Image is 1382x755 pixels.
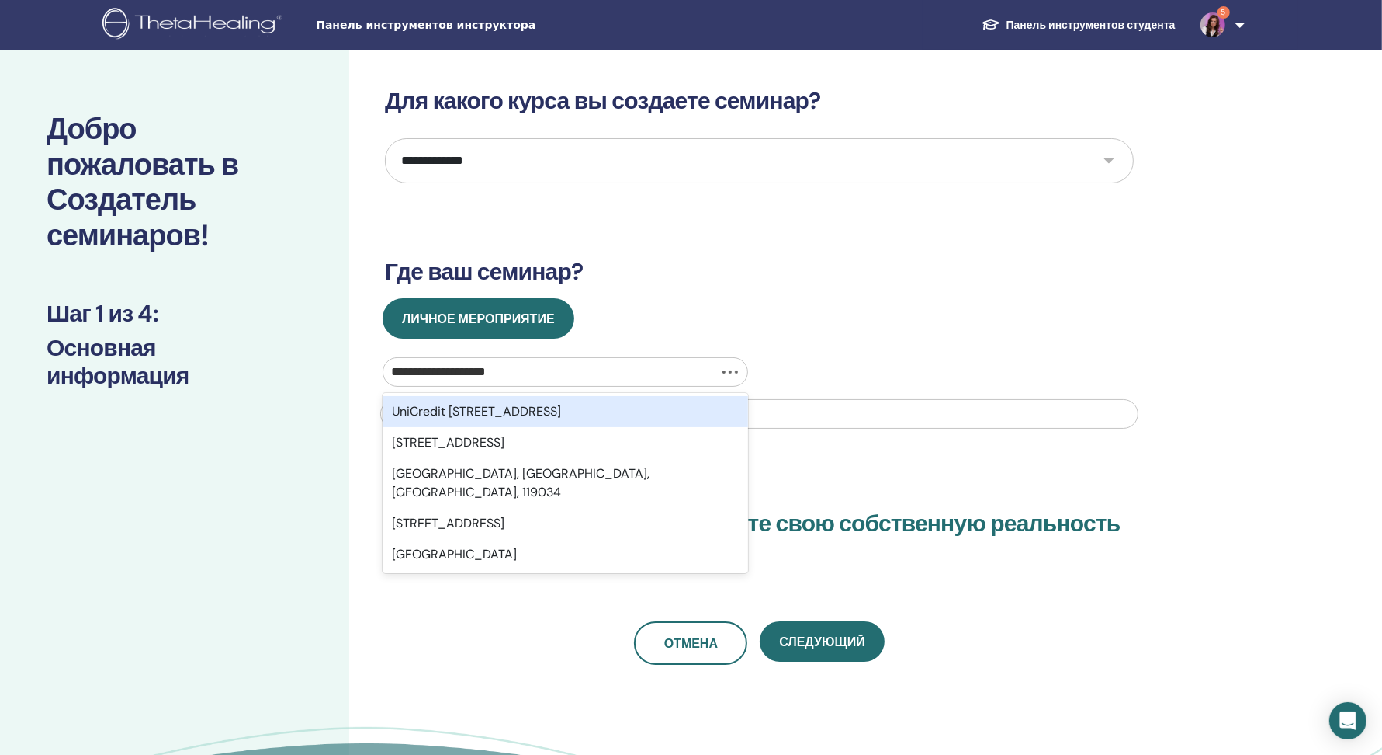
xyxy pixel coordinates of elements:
[392,515,504,531] font: [STREET_ADDRESS]
[47,298,153,329] font: Шаг 1 из 4
[664,635,718,652] font: Отмена
[47,110,238,255] font: Добро пожаловать в Создатель семинаров!
[1221,7,1226,17] font: 5
[392,434,504,451] font: [STREET_ADDRESS]
[47,332,189,391] font: Основная информация
[402,311,555,327] font: Личное мероприятие
[1200,12,1225,37] img: default.jpg
[392,403,561,419] font: UniCredit [STREET_ADDRESS]
[1329,702,1366,739] div: Открытый Интерком Мессенджер
[760,621,884,662] button: Следующий
[385,256,583,287] font: Где ваш семинар?
[969,10,1188,40] a: Панель инструментов студента
[153,298,158,329] font: :
[1006,18,1176,32] font: Панель инструментов студента
[102,8,288,43] img: logo.png
[385,85,820,116] font: Для какого курса вы создаете семинар?
[316,19,535,31] font: Панель инструментов инструктора
[634,621,747,665] a: Отмена
[392,465,649,500] font: [GEOGRAPHIC_DATA], [GEOGRAPHIC_DATA], [GEOGRAPHIC_DATA], 119034
[779,634,864,650] font: Следующий
[982,18,1000,31] img: graduation-cap-white.svg
[385,508,1120,538] font: Введение в ThetaHealing: создайте свою собственную реальность
[392,546,517,562] font: [GEOGRAPHIC_DATA]
[383,298,574,339] button: Личное мероприятие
